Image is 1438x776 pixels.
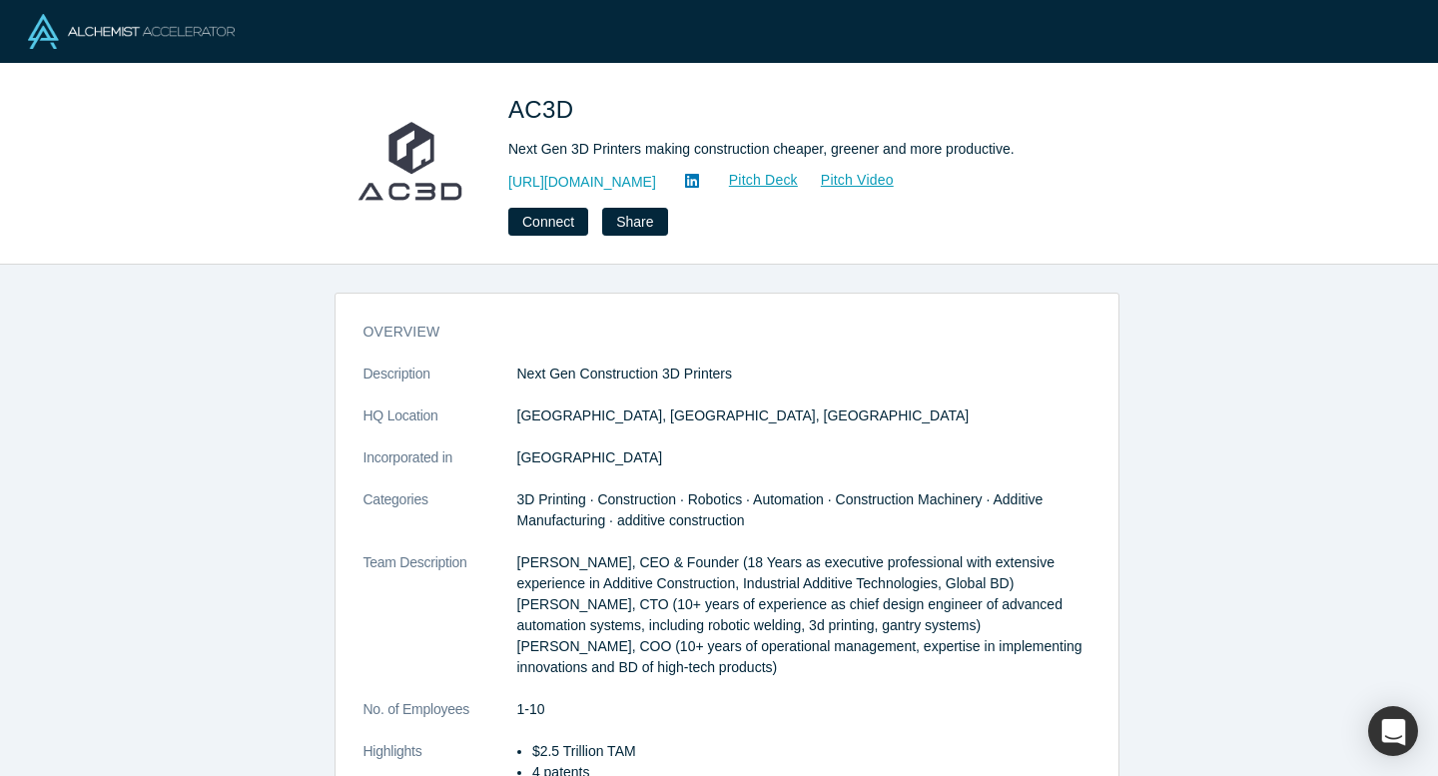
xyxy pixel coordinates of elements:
a: [URL][DOMAIN_NAME] [508,172,656,193]
dd: [GEOGRAPHIC_DATA], [GEOGRAPHIC_DATA], [GEOGRAPHIC_DATA] [517,405,1090,426]
div: Next Gen 3D Printers making construction cheaper, greener and more productive. [508,139,1068,160]
dt: Incorporated in [363,447,517,489]
p: [PERSON_NAME], CEO & Founder (18 Years as executive professional with extensive experience in Add... [517,552,1090,678]
dt: Description [363,364,517,405]
dd: 1-10 [517,699,1090,720]
dt: No. of Employees [363,699,517,741]
button: Share [602,208,667,236]
img: AC3D's Logo [341,92,480,232]
a: Pitch Video [799,169,895,192]
li: $2.5 Trillion TAM [532,741,1090,762]
h3: overview [363,322,1063,343]
dt: Team Description [363,552,517,699]
dt: Categories [363,489,517,552]
dd: [GEOGRAPHIC_DATA] [517,447,1090,468]
dt: HQ Location [363,405,517,447]
a: Pitch Deck [707,169,799,192]
span: AC3D [508,96,581,123]
button: Connect [508,208,588,236]
p: Next Gen Construction 3D Printers [517,364,1090,385]
span: 3D Printing · Construction · Robotics · Automation · Construction Machinery · Additive Manufactur... [517,491,1044,528]
img: Alchemist Logo [28,14,235,49]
